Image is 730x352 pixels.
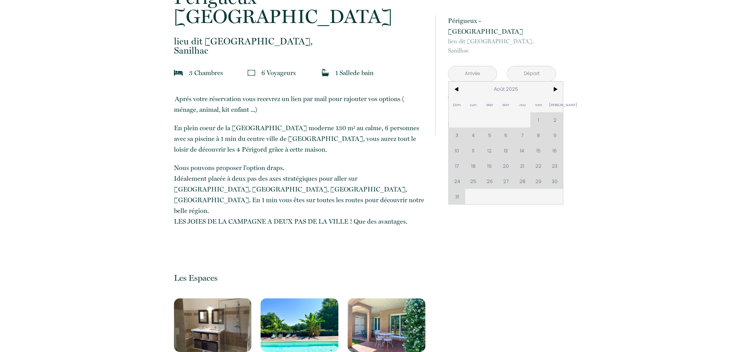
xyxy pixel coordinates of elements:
p: En plein coeur de la [GEOGRAPHIC_DATA] moderne 130 m² au calme, 6 personnes avec sa piscine à 1 m... [174,123,425,155]
span: Mer [498,97,514,112]
p: 1 Salle de bain [335,67,374,78]
span: lieu dit [GEOGRAPHIC_DATA], [448,37,556,46]
span: Jeu [514,97,531,112]
p: Nous pouvons proposer l'option draps. Idéalement placée à deux pas des axes stratégiques pour all... [174,162,425,227]
span: lieu dit [GEOGRAPHIC_DATA], [174,37,425,46]
span: Ven [530,97,547,112]
img: 16866072289062.JPG [174,298,252,352]
img: guests [248,69,255,77]
button: Réserver [448,114,556,135]
img: 16868693881278.jpg [348,298,425,352]
span: Lun [465,97,482,112]
img: 16868693638713.jpg [261,298,338,352]
p: Sanilhac [174,37,425,55]
p: 3 Chambre [189,67,223,78]
p: Aprés votre réservation vous recevrez un lien par mail pour rajouter vos options ( ménage, animal... [174,93,425,115]
p: Périgueux - [GEOGRAPHIC_DATA] [448,15,556,37]
input: Arrivée [448,66,497,81]
p: Les Espaces [174,273,425,283]
p: ​ [174,93,425,245]
p: 6 Voyageur [261,67,296,78]
span: > [547,82,563,97]
span: Dim [449,97,465,112]
span: [PERSON_NAME] [547,97,563,112]
span: s [220,69,223,77]
span: s [293,69,296,77]
input: Départ [507,66,556,81]
span: Août 2025 [465,82,547,97]
span: Mar [481,97,498,112]
p: Sanilhac [448,37,556,55]
span: < [449,82,465,97]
